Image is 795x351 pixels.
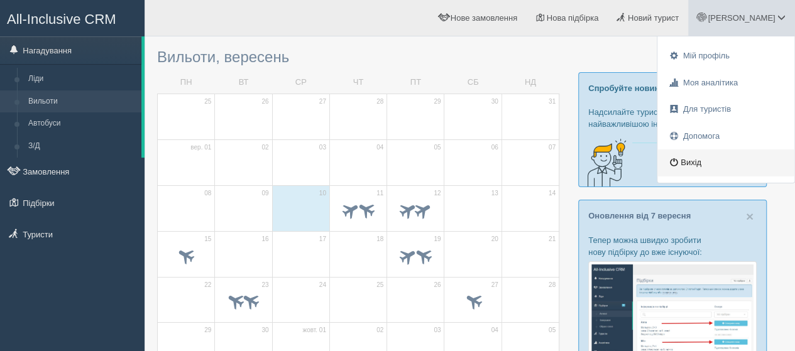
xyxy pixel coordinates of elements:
a: Ліди [23,68,141,90]
span: 05 [549,326,556,335]
span: Нове замовлення [451,13,517,23]
span: 04 [376,143,383,152]
span: 14 [549,189,556,198]
span: 26 [434,281,441,289]
span: 19 [434,235,441,244]
span: 15 [204,235,211,244]
span: 10 [319,189,326,198]
span: 29 [204,326,211,335]
a: Вильоти [23,90,141,113]
span: 28 [376,97,383,106]
span: All-Inclusive CRM [7,11,116,27]
span: 03 [319,143,326,152]
span: 03 [434,326,441,335]
span: 08 [204,189,211,198]
span: 16 [261,235,268,244]
span: 22 [204,281,211,289]
a: All-Inclusive CRM [1,1,144,35]
span: 05 [434,143,441,152]
span: 21 [549,235,556,244]
a: Моя аналітика [657,70,794,97]
img: creative-idea-2907357.png [579,138,629,188]
span: 13 [491,189,498,198]
span: 09 [261,189,268,198]
td: ЧТ [329,72,387,94]
span: 24 [319,281,326,289]
span: 25 [376,281,383,289]
a: З/Д [23,135,141,158]
p: Тепер можна швидко зробити нову підбірку до вже існуючої: [588,234,757,258]
td: СР [272,72,329,94]
a: Автобуси [23,112,141,135]
span: 11 [376,189,383,198]
p: Надсилайте туристам красиві інфолисти з найважливішою інформацією про подорож [588,106,757,130]
td: ПН [158,72,215,94]
span: Новий турист [628,13,679,23]
span: 30 [491,97,498,106]
span: 04 [491,326,498,335]
a: Мій профіль [657,43,794,70]
span: 26 [261,97,268,106]
span: жовт. 01 [302,326,326,335]
span: 27 [491,281,498,289]
span: 06 [491,143,498,152]
span: 02 [376,326,383,335]
span: 18 [376,235,383,244]
span: Нова підбірка [547,13,599,23]
span: 30 [261,326,268,335]
td: НД [502,72,559,94]
span: Моя аналітика [683,78,738,87]
a: Допомога [657,123,794,150]
span: Допомога [683,131,720,141]
span: 31 [549,97,556,106]
a: Для туристів [657,96,794,123]
span: 17 [319,235,326,244]
span: 07 [549,143,556,152]
td: СБ [444,72,502,94]
td: ВТ [215,72,272,94]
span: 02 [261,143,268,152]
span: Для туристів [683,104,731,114]
td: ПТ [387,72,444,94]
span: вер. 01 [190,143,211,152]
span: Мій профіль [683,51,730,60]
span: 28 [549,281,556,289]
span: 25 [204,97,211,106]
span: 12 [434,189,441,198]
a: Вихід [657,149,794,176]
h3: Вильоти, вересень [157,49,559,65]
span: 23 [261,281,268,289]
button: Close [746,210,754,223]
span: [PERSON_NAME] [708,13,775,23]
span: 27 [319,97,326,106]
a: Оновлення від 7 вересня [588,211,691,220]
span: 20 [491,235,498,244]
p: Спробуйте новинку! [588,82,757,94]
span: 29 [434,97,441,106]
span: × [746,209,754,224]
